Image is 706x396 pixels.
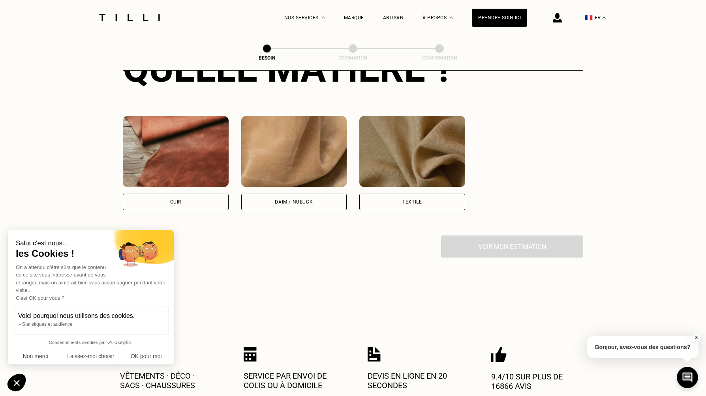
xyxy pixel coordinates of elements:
img: icône connexion [553,13,562,22]
img: Tilli retouche vos vêtements en Cuir [123,116,229,187]
p: Service par envoi de colis ou à domicile [244,371,338,390]
div: Besoin [227,55,306,61]
img: Icon [491,347,507,362]
img: Tilli retouche vos vêtements en Textile [359,116,465,187]
img: Menu déroulant à propos [450,17,453,19]
img: Icon [244,347,257,362]
div: Daim / Nubuck [275,200,313,204]
div: Estimation [314,55,392,61]
img: Icon [368,347,381,362]
p: Devis en ligne en 20 secondes [368,371,462,390]
p: Bonjour, avez-vous des questions? [587,336,698,358]
div: Cuir [170,200,181,204]
a: Prendre soin ici [472,9,527,27]
div: Textile [402,200,422,204]
img: menu déroulant [603,17,606,19]
img: Menu déroulant [322,17,325,19]
span: 🇫🇷 [585,14,593,21]
p: Vêtements · Déco · Sacs · Chaussures [120,371,215,390]
img: Tilli retouche vos vêtements en Daim / Nubuck [241,116,347,187]
a: Artisan [383,15,404,21]
button: X [692,333,700,342]
div: Confirmation [400,55,479,61]
a: Marque [344,15,364,21]
p: 9.4/10 sur plus de 16866 avis [491,372,586,391]
img: Logo du service de couturière Tilli [96,14,163,21]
